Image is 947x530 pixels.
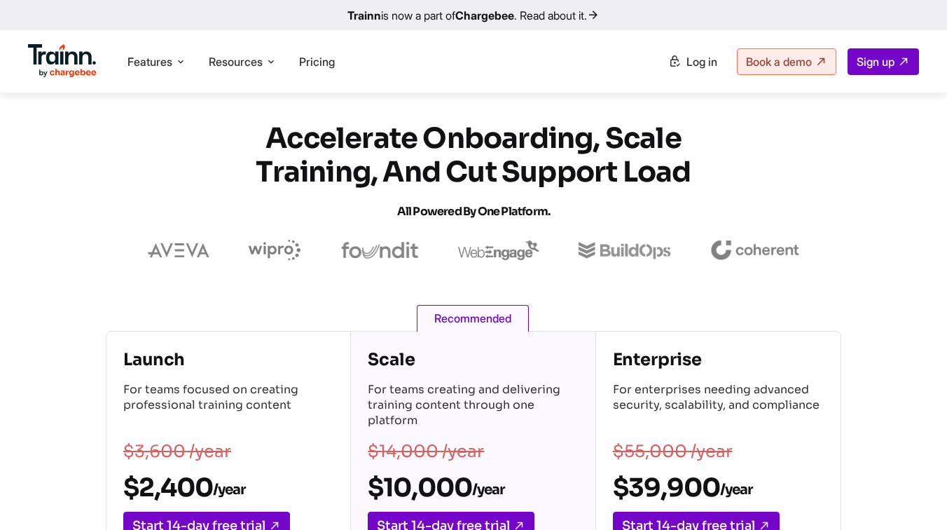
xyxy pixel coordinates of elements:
a: Sign up [848,48,919,75]
img: webengage logo [458,240,539,260]
img: aveva logo [148,243,209,257]
a: Book a demo [737,48,836,75]
span: Sign up [857,55,894,69]
sub: /year [472,481,504,498]
s: $55,000 /year [613,441,733,462]
span: Recommended [417,305,529,332]
b: Trainn [347,8,381,22]
p: For enterprises needing advanced security, scalability, and compliance [613,382,824,431]
s: $14,000 /year [368,441,484,462]
h4: Enterprise [613,348,824,371]
h1: Accelerate Onboarding, Scale Training, and Cut Support Load [221,122,726,229]
a: Log in [660,49,726,74]
span: Book a demo [746,55,812,69]
img: buildops logo [579,242,670,259]
img: wipro logo [249,240,301,261]
img: foundit logo [340,242,419,259]
h4: Scale [368,348,578,371]
p: For teams focused on creating professional training content [123,382,333,431]
iframe: Chat Widget [877,463,947,530]
h2: $10,000 [368,472,578,503]
p: For teams creating and delivering training content through one platform [368,382,578,431]
h2: $2,400 [123,472,333,503]
h2: $39,900 [613,472,824,503]
img: coherent logo [710,240,799,260]
s: $3,600 /year [123,441,231,462]
a: Pricing [299,55,335,69]
b: Chargebee [455,8,514,22]
span: Resources [209,54,263,69]
h4: Launch [123,348,333,371]
sub: /year [720,481,752,498]
img: Trainn Logo [28,44,97,78]
span: Features [127,54,172,69]
span: Log in [686,55,717,69]
span: All Powered by One Platform. [397,204,551,219]
sub: /year [213,481,245,498]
